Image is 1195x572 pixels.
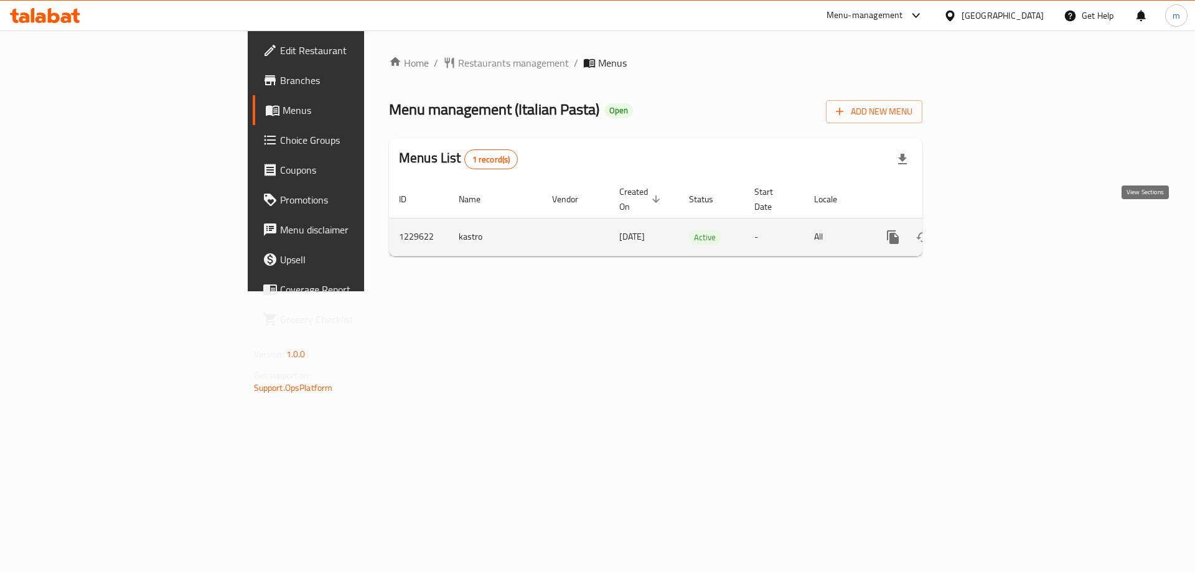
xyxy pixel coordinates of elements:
[443,55,569,70] a: Restaurants management
[280,312,438,327] span: Grocery Checklist
[689,192,729,207] span: Status
[464,149,518,169] div: Total records count
[878,222,908,252] button: more
[962,9,1044,22] div: [GEOGRAPHIC_DATA]
[286,346,306,362] span: 1.0.0
[827,8,903,23] div: Menu-management
[619,228,645,245] span: [DATE]
[253,215,448,245] a: Menu disclaimer
[1173,9,1180,22] span: m
[814,192,853,207] span: Locale
[253,95,448,125] a: Menus
[389,55,922,70] nav: breadcrumb
[399,192,423,207] span: ID
[389,181,1008,256] table: enhanced table
[280,252,438,267] span: Upsell
[254,367,311,383] span: Get support on:
[280,192,438,207] span: Promotions
[253,155,448,185] a: Coupons
[253,35,448,65] a: Edit Restaurant
[836,104,912,120] span: Add New Menu
[280,133,438,148] span: Choice Groups
[459,192,497,207] span: Name
[458,55,569,70] span: Restaurants management
[574,55,578,70] li: /
[552,192,594,207] span: Vendor
[804,218,868,256] td: All
[389,95,599,123] span: Menu management ( Italian Pasta )
[868,181,1008,218] th: Actions
[399,149,518,169] h2: Menus List
[619,184,664,214] span: Created On
[754,184,789,214] span: Start Date
[253,125,448,155] a: Choice Groups
[254,380,333,396] a: Support.OpsPlatform
[280,222,438,237] span: Menu disclaimer
[888,144,917,174] div: Export file
[449,218,542,256] td: kastro
[283,103,438,118] span: Menus
[280,282,438,297] span: Coverage Report
[604,103,633,118] div: Open
[253,274,448,304] a: Coverage Report
[253,245,448,274] a: Upsell
[280,43,438,58] span: Edit Restaurant
[254,346,284,362] span: Version:
[744,218,804,256] td: -
[253,304,448,334] a: Grocery Checklist
[689,230,721,245] span: Active
[465,154,518,166] span: 1 record(s)
[598,55,627,70] span: Menus
[604,105,633,116] span: Open
[826,100,922,123] button: Add New Menu
[908,222,938,252] button: Change Status
[253,65,448,95] a: Branches
[280,73,438,88] span: Branches
[280,162,438,177] span: Coupons
[253,185,448,215] a: Promotions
